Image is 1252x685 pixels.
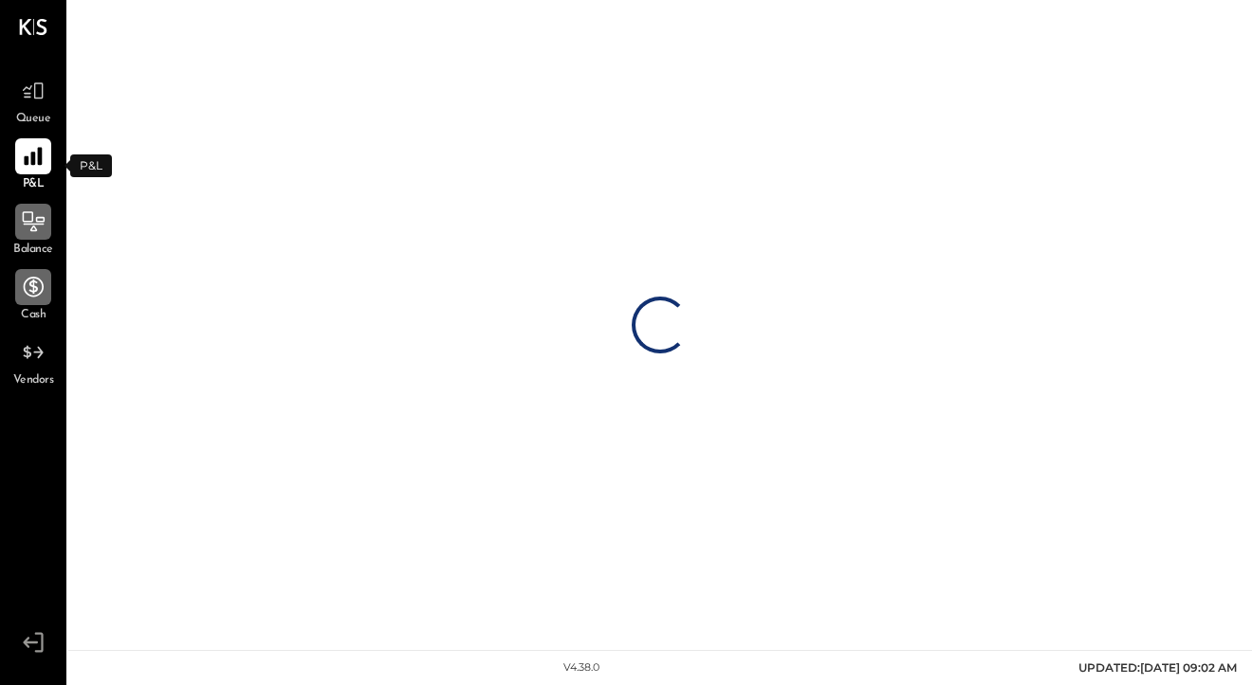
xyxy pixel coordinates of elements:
[1,204,65,259] a: Balance
[13,242,53,259] span: Balance
[16,111,51,128] span: Queue
[1,269,65,324] a: Cash
[13,372,54,389] span: Vendors
[23,176,45,193] span: P&L
[563,660,599,676] div: v 4.38.0
[1,73,65,128] a: Queue
[21,307,46,324] span: Cash
[1078,660,1237,675] span: UPDATED: [DATE] 09:02 AM
[1,138,65,193] a: P&L
[1,334,65,389] a: Vendors
[70,154,112,177] div: P&L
